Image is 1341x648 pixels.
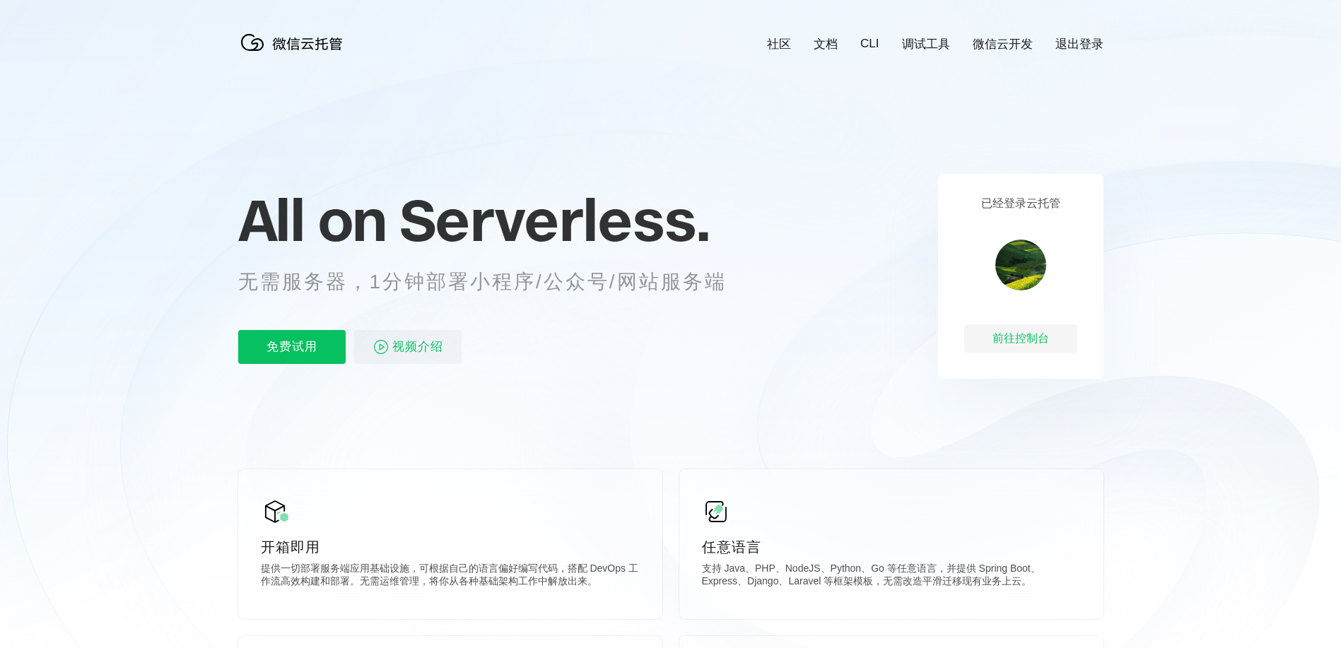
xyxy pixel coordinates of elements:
img: 微信云托管 [238,28,351,57]
a: 社区 [767,36,791,52]
p: 提供一切部署服务端应用基础设施，可根据自己的语言偏好编写代码，搭配 DevOps 工作流高效构建和部署。无需运维管理，将你从各种基础架构工作中解放出来。 [261,562,640,591]
a: 微信云开发 [973,36,1033,52]
p: 无需服务器，1分钟部署小程序/公众号/网站服务端 [238,268,753,296]
p: 开箱即用 [261,537,640,557]
p: 支持 Java、PHP、NodeJS、Python、Go 等任意语言，并提供 Spring Boot、Express、Django、Laravel 等框架模板，无需改造平滑迁移现有业务上云。 [702,562,1081,591]
p: 任意语言 [702,537,1081,557]
span: All on [238,184,386,255]
a: 调试工具 [902,36,950,52]
p: 免费试用 [238,330,346,364]
a: CLI [860,37,879,51]
div: 前往控制台 [964,324,1077,353]
img: video_play.svg [373,338,390,355]
p: 已经登录云托管 [981,196,1060,211]
a: 文档 [814,36,838,52]
a: 退出登录 [1055,36,1103,52]
span: 视频介绍 [392,330,443,364]
a: 微信云托管 [238,47,351,59]
span: Serverless. [399,184,710,255]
